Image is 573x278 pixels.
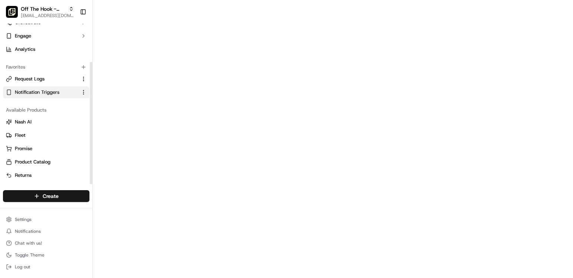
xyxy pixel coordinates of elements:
[3,214,89,225] button: Settings
[15,240,42,246] span: Chat with us!
[70,166,119,173] span: API Documentation
[6,132,86,139] a: Fleet
[66,115,81,121] span: [DATE]
[33,78,102,84] div: We're available if you need us!
[7,7,22,22] img: Nash
[6,119,86,125] a: Nash AI
[3,226,89,236] button: Notifications
[21,13,74,19] button: [EMAIL_ADDRESS][DOMAIN_NAME]
[3,262,89,272] button: Log out
[3,104,89,116] div: Available Products
[60,163,122,176] a: 💻API Documentation
[7,166,13,172] div: 📗
[15,145,32,152] span: Promise
[4,163,60,176] a: 📗Knowledge Base
[3,3,77,21] button: Off The Hook - Corporate BLVD.Off The Hook - Corporate BLVD.[EMAIL_ADDRESS][DOMAIN_NAME]
[3,156,89,168] button: Product Catalog
[15,89,59,96] span: Notification Triggers
[7,128,19,140] img: Masood Aslam
[6,89,78,96] a: Notification Triggers
[7,30,135,42] p: Welcome 👋
[15,264,30,270] span: Log out
[15,76,45,82] span: Request Logs
[15,115,21,121] img: 1736555255976-a54dd68f-1ca7-489b-9aae-adbdc363a1c4
[52,183,90,189] a: Powered byPylon
[15,132,26,139] span: Fleet
[21,5,66,13] button: Off The Hook - Corporate BLVD.
[3,143,89,155] button: Promise
[3,73,89,85] button: Request Logs
[23,115,60,121] span: [PERSON_NAME]
[43,192,59,200] span: Create
[15,252,45,258] span: Toggle Theme
[19,48,134,56] input: Got a question? Start typing here...
[15,33,31,39] span: Engage
[3,43,89,55] a: Analytics
[3,30,89,42] button: Engage
[7,108,19,120] img: Brittany Newman
[3,190,89,202] button: Create
[63,166,69,172] div: 💻
[7,96,50,102] div: Past conversations
[62,135,64,141] span: •
[3,116,89,128] button: Nash AI
[6,6,18,18] img: Off The Hook - Corporate BLVD.
[126,73,135,82] button: Start new chat
[3,129,89,141] button: Fleet
[15,159,50,165] span: Product Catalog
[15,216,32,222] span: Settings
[62,115,64,121] span: •
[15,135,21,141] img: 1736555255976-a54dd68f-1ca7-489b-9aae-adbdc363a1c4
[15,166,57,173] span: Knowledge Base
[74,184,90,189] span: Pylon
[6,172,86,179] a: Returns
[15,46,35,53] span: Analytics
[3,250,89,260] button: Toggle Theme
[115,95,135,104] button: See all
[3,61,89,73] div: Favorites
[15,119,32,125] span: Nash AI
[66,135,81,141] span: [DATE]
[6,145,86,152] a: Promise
[3,86,89,98] button: Notification Triggers
[6,76,78,82] a: Request Logs
[15,172,32,179] span: Returns
[23,135,60,141] span: [PERSON_NAME]
[3,169,89,181] button: Returns
[33,71,122,78] div: Start new chat
[7,71,21,84] img: 1736555255976-a54dd68f-1ca7-489b-9aae-adbdc363a1c4
[16,71,29,84] img: 8016278978528_b943e370aa5ada12b00a_72.png
[6,159,86,165] a: Product Catalog
[3,238,89,248] button: Chat with us!
[15,228,41,234] span: Notifications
